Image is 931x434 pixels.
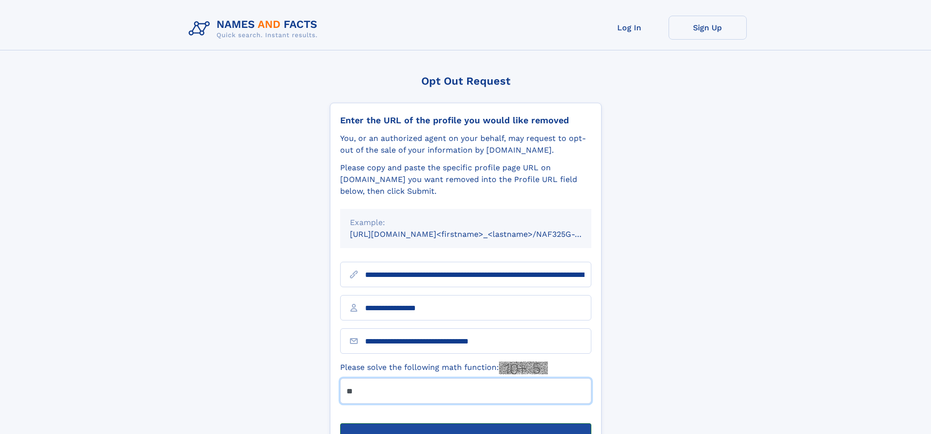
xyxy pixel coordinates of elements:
[350,217,582,228] div: Example:
[340,115,591,126] div: Enter the URL of the profile you would like removed
[590,16,669,40] a: Log In
[340,162,591,197] div: Please copy and paste the specific profile page URL on [DOMAIN_NAME] you want removed into the Pr...
[669,16,747,40] a: Sign Up
[185,16,325,42] img: Logo Names and Facts
[330,75,602,87] div: Opt Out Request
[340,133,591,156] div: You, or an authorized agent on your behalf, may request to opt-out of the sale of your informatio...
[350,229,610,239] small: [URL][DOMAIN_NAME]<firstname>_<lastname>/NAF325G-xxxxxxxx
[340,362,548,374] label: Please solve the following math function:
